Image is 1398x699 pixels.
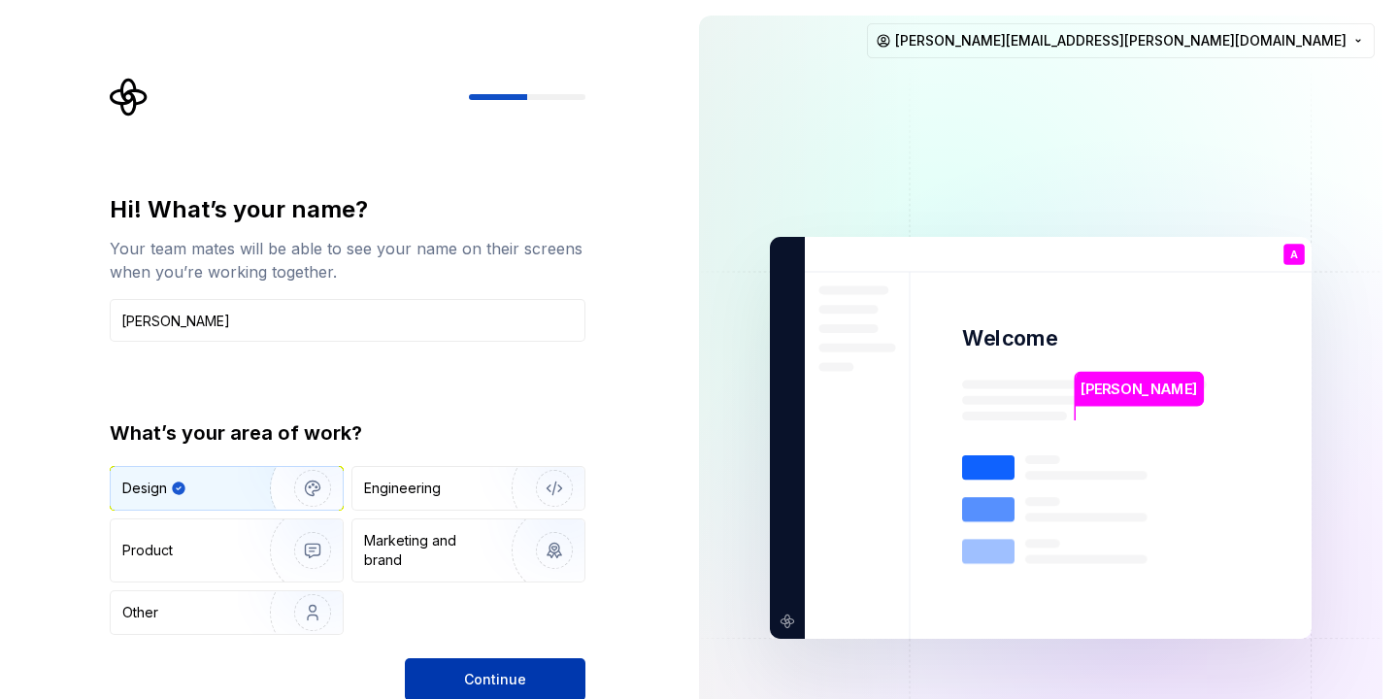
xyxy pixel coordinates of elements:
div: Design [122,479,167,498]
div: Other [122,603,158,622]
div: Hi! What’s your name? [110,194,585,225]
div: Your team mates will be able to see your name on their screens when you’re working together. [110,237,585,283]
span: [PERSON_NAME][EMAIL_ADDRESS][PERSON_NAME][DOMAIN_NAME] [895,31,1347,50]
svg: Supernova Logo [110,78,149,116]
span: Continue [464,670,526,689]
div: Engineering [364,479,441,498]
input: Han Solo [110,299,585,342]
button: [PERSON_NAME][EMAIL_ADDRESS][PERSON_NAME][DOMAIN_NAME] [867,23,1375,58]
p: A [1290,250,1298,260]
div: Product [122,541,173,560]
p: Welcome [962,324,1057,352]
div: Marketing and brand [364,531,495,570]
div: What’s your area of work? [110,419,585,447]
p: [PERSON_NAME] [1081,379,1197,400]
